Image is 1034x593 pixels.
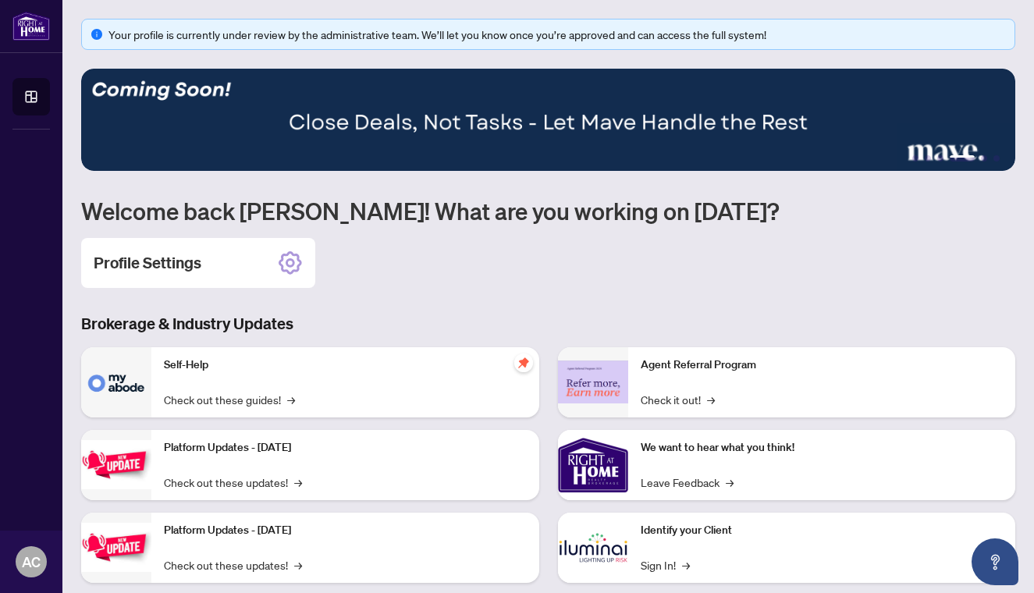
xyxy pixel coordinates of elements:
[81,69,1015,171] img: Slide 3
[682,556,690,573] span: →
[108,26,1005,43] div: Your profile is currently under review by the administrative team. We’ll let you know once you’re...
[164,357,527,374] p: Self-Help
[641,357,1004,374] p: Agent Referral Program
[641,439,1004,456] p: We want to hear what you think!
[164,556,302,573] a: Check out these updates!→
[81,523,151,572] img: Platform Updates - July 8, 2025
[294,556,302,573] span: →
[12,12,50,41] img: logo
[950,155,975,162] button: 4
[726,474,734,491] span: →
[94,252,201,274] h2: Profile Settings
[164,474,302,491] a: Check out these updates!→
[937,155,943,162] button: 3
[993,155,1000,162] button: 6
[707,391,715,408] span: →
[294,474,302,491] span: →
[641,522,1004,539] p: Identify your Client
[287,391,295,408] span: →
[164,522,527,539] p: Platform Updates - [DATE]
[641,474,734,491] a: Leave Feedback→
[981,155,987,162] button: 5
[558,430,628,500] img: We want to hear what you think!
[641,556,690,573] a: Sign In!→
[558,360,628,403] img: Agent Referral Program
[81,347,151,417] img: Self-Help
[514,353,533,372] span: pushpin
[91,29,102,40] span: info-circle
[972,538,1018,585] button: Open asap
[81,440,151,489] img: Platform Updates - July 21, 2025
[164,391,295,408] a: Check out these guides!→
[641,391,715,408] a: Check it out!→
[81,196,1015,225] h1: Welcome back [PERSON_NAME]! What are you working on [DATE]?
[164,439,527,456] p: Platform Updates - [DATE]
[558,513,628,583] img: Identify your Client
[912,155,919,162] button: 1
[925,155,931,162] button: 2
[22,551,41,573] span: AC
[81,313,1015,335] h3: Brokerage & Industry Updates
